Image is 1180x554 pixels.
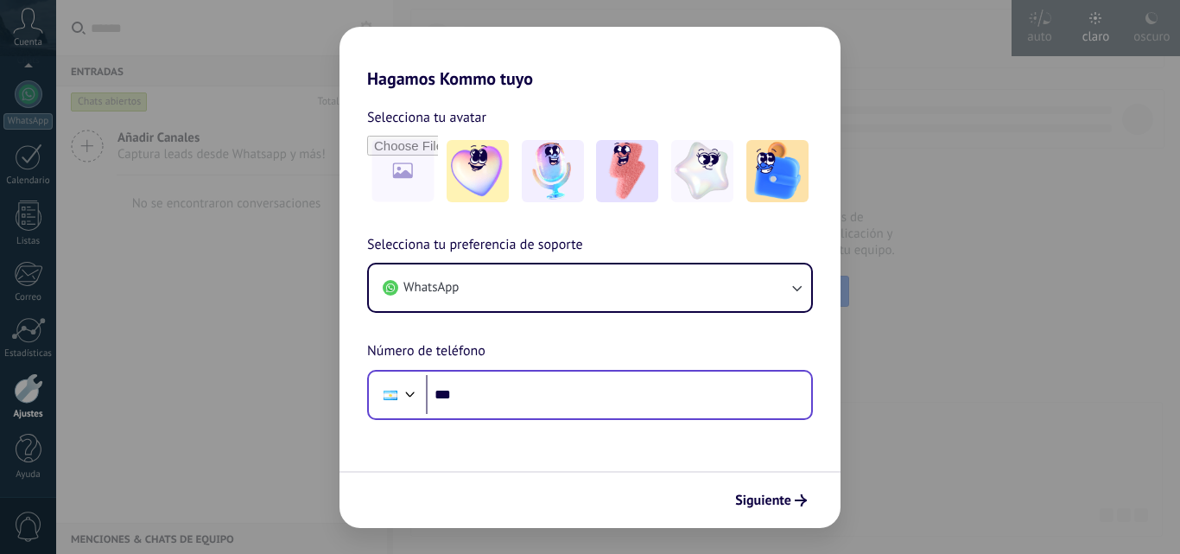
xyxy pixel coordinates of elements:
[367,341,485,363] span: Número de teléfono
[746,140,809,202] img: -5.jpeg
[727,486,815,515] button: Siguiente
[367,234,583,257] span: Selecciona tu preferencia de soporte
[596,140,658,202] img: -3.jpeg
[403,279,459,296] span: WhatsApp
[339,27,841,89] h2: Hagamos Kommo tuyo
[369,264,811,311] button: WhatsApp
[367,106,486,129] span: Selecciona tu avatar
[671,140,733,202] img: -4.jpeg
[735,494,791,506] span: Siguiente
[447,140,509,202] img: -1.jpeg
[374,377,407,413] div: Argentina: + 54
[522,140,584,202] img: -2.jpeg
